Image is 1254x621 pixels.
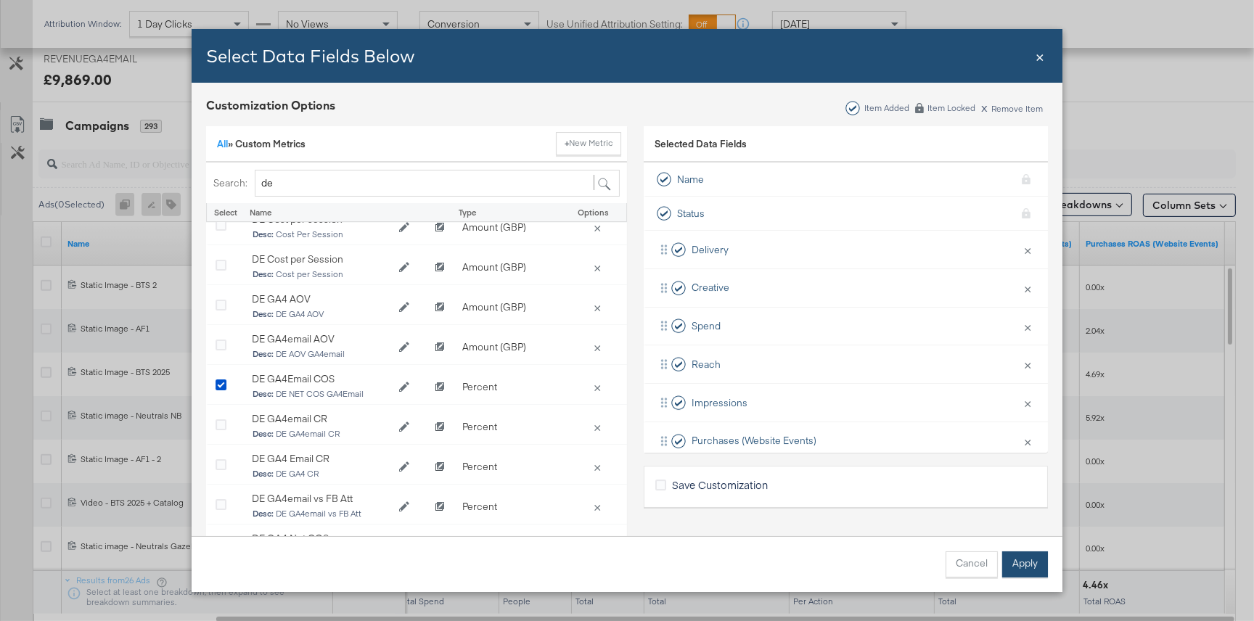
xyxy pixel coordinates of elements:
button: × [1018,387,1037,418]
div: Close [1036,46,1044,67]
div: Remove Item [980,102,1044,114]
span: Cost per Session [253,270,389,280]
span: DE GA4 AOV [253,310,389,320]
div: DE GA4email CR [252,412,390,426]
input: Search by name... [255,170,620,197]
div: Item Added [864,103,910,113]
button: Clone DE GA4email CR [426,416,454,438]
div: Percent [455,493,564,521]
div: DE Cost per Session [252,252,390,266]
button: Delete DE GA4Email COS [587,380,607,393]
span: Purchases (Website Events) [692,434,816,448]
strong: Desc: [253,269,274,280]
button: Clone DE GA4 Email CR [426,456,454,478]
span: Delivery [692,243,729,257]
div: Bulk Add Locations Modal [192,29,1062,592]
button: Delete DE GA4email CR [587,420,607,433]
div: Type [451,203,560,223]
strong: Desc: [253,509,274,519]
button: × [1018,234,1037,265]
span: Status [677,207,705,221]
button: Delete DE Cost per Session [587,260,607,274]
button: New Metric [556,132,621,155]
div: Percent [455,532,564,561]
button: Edit DE GA4 Email CR [390,456,419,478]
button: Clone DE GA4 AOV [426,297,454,318]
button: Clone DE Cost per session [426,217,454,239]
button: × [1018,311,1037,342]
strong: Desc: [253,469,274,480]
div: Percent [455,373,564,401]
span: Save Customization [672,477,768,492]
span: Impressions [692,396,747,410]
button: Clone DE GA4Email COS [426,377,454,398]
button: Clone DE GA4email AOV [426,337,454,358]
button: Delete DE GA4email vs FB Att [587,500,607,513]
strong: Desc: [253,349,274,360]
button: Delete DE Cost per session [587,221,607,234]
button: Edit DE GA4email CR [390,416,419,438]
strong: Desc: [253,229,274,240]
strong: Desc: [253,429,274,440]
div: Item Locked [927,103,976,113]
span: Creative [692,281,729,295]
button: Edit DE GA4email vs FB Att [390,496,419,518]
span: × [1036,46,1044,65]
span: Cost Per Session [253,230,389,240]
div: Percent [455,453,564,481]
div: Amount (GBP) [455,333,564,361]
button: Edit DE GA4Email COS [390,377,419,398]
div: DE GA4email vs FB Att [252,492,390,506]
span: » [217,137,235,150]
strong: + [565,137,569,149]
div: DE GA4email AOV [252,332,390,346]
span: DE GA4 CR [253,469,389,480]
button: Clone DE GA4email vs FB Att [426,496,454,518]
button: Edit DE GA4 AOV [390,297,419,318]
span: Name [677,173,704,186]
span: Selected Data Fields [655,137,747,157]
button: Delete DE GA4 AOV [587,300,607,313]
div: DE GA4 AOV [252,292,390,306]
button: Delete DE GA4 Email CR [587,460,607,473]
div: Amount (GBP) [455,253,564,281]
span: DE GA4email CR [253,429,389,440]
div: Options [567,207,619,218]
button: Edit DE Cost per session [390,217,419,239]
label: Search: [213,176,247,190]
span: Spend [692,319,721,333]
a: All [217,137,228,150]
div: Percent [455,413,564,441]
button: × [1018,349,1037,379]
div: Name [242,203,422,223]
div: DE GA4Email COS [252,372,390,386]
span: Select Data Fields Below [206,45,414,67]
button: × [1018,426,1037,456]
div: Select [206,203,242,223]
button: Apply [1002,551,1048,577]
div: Customization Options [206,97,335,114]
span: DE NET COS GA4Email [253,390,389,400]
button: Edit DE Cost per Session [390,257,419,279]
button: Cancel [946,551,998,577]
span: DE AOV GA4email [253,350,389,360]
span: Reach [692,358,721,371]
div: Amount (GBP) [455,213,564,242]
span: x [981,99,988,115]
strong: Desc: [253,309,274,320]
button: × [1018,273,1037,303]
div: Amount (GBP) [455,293,564,321]
button: Edit DE GA4email AOV [390,337,419,358]
span: Custom Metrics [235,137,306,150]
span: DE GA4email vs FB Att [253,509,389,519]
button: Clone DE Cost per Session [426,257,454,279]
button: Delete DE GA4email AOV [587,340,607,353]
div: DE GA4 Net COS [252,532,390,546]
strong: Desc: [253,389,274,400]
div: DE GA4 Email CR [252,452,390,466]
